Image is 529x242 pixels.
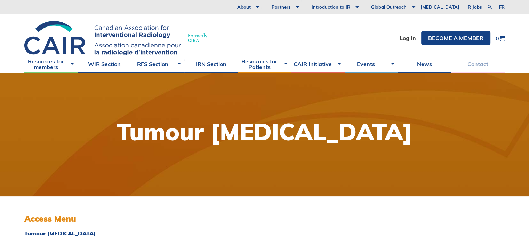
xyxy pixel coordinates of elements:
a: 0 [496,35,505,41]
a: WIR Section [78,55,131,73]
a: IRN Section [184,55,238,73]
img: CIRA [24,21,181,55]
span: Formerly CIRA [188,33,207,43]
a: Become a member [421,31,490,45]
a: News [398,55,451,73]
h1: Tumour [MEDICAL_DATA] [117,120,412,143]
a: Contact [451,55,505,73]
a: RFS Section [131,55,184,73]
a: Events [345,55,398,73]
a: FormerlyCIRA [24,21,214,55]
a: CAIR Initiative [291,55,344,73]
h3: Access Menu [24,214,185,224]
a: Resources for members [24,55,78,73]
a: Log In [400,35,416,41]
a: fr [499,5,505,9]
a: Resources for Patients [238,55,291,73]
a: Tumour [MEDICAL_DATA] [24,231,185,236]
